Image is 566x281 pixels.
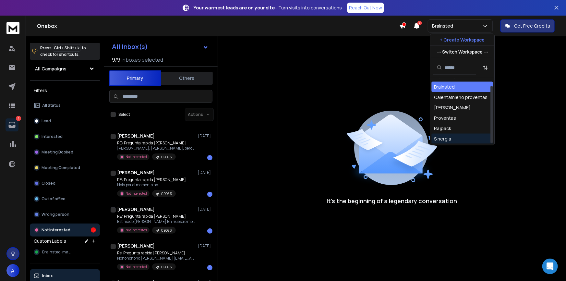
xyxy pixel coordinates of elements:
[117,214,195,219] p: RE: Pregunta rapida [PERSON_NAME]
[34,238,66,244] h3: Custom Labels
[30,161,100,174] button: Meeting Completed
[198,170,212,175] p: [DATE]
[432,23,456,29] p: Brainsted
[109,70,161,86] button: Primary
[117,256,195,261] p: Nonononono [PERSON_NAME] [EMAIL_ADDRESS][DOMAIN_NAME] ----
[117,177,186,182] p: RE: Pregunta rapida [PERSON_NAME]
[30,62,100,75] button: All Campaigns
[194,5,275,11] strong: Your warmest leads are on your site
[161,228,172,233] p: CEOS 3
[126,264,147,269] p: Not Interested
[30,246,100,259] button: Brainsted-man
[126,191,147,196] p: Not Interested
[126,154,147,159] p: Not Interested
[437,49,488,55] p: --- Switch Workspace ---
[30,130,100,143] button: Interested
[42,212,69,217] p: Wrong person
[117,146,195,151] p: [PERSON_NAME], [PERSON_NAME], pero no
[479,61,492,74] button: Sort by Sort A-Z
[117,250,195,256] p: Re: Pregunta rapida [PERSON_NAME]
[434,125,451,132] div: Rajpack
[434,84,455,90] div: Brainsted
[126,228,147,233] p: Not Interested
[434,73,465,80] div: My Workspace
[35,66,66,72] h1: All Campaigns
[6,264,19,277] button: A
[207,155,212,160] div: 1
[430,34,494,46] button: + Create Workspace
[42,118,51,124] p: Lead
[117,182,186,188] p: Hola por el momento no
[112,56,120,64] span: 9 / 9
[207,228,212,234] div: 1
[37,22,399,30] h1: Onebox
[161,265,172,270] p: CEOS 3
[30,99,100,112] button: All Status
[434,94,488,101] div: Calentamieno proventas
[30,146,100,159] button: Meeting Booked
[117,206,155,213] h1: [PERSON_NAME]
[194,5,342,11] p: – Turn visits into conversations
[30,177,100,190] button: Closed
[16,116,21,121] p: 5
[112,43,148,50] h1: All Inbox(s)
[6,22,19,34] img: logo
[161,155,172,160] p: CEOS 3
[30,224,100,237] button: Not Interested5
[434,115,456,121] div: Proventas
[30,192,100,205] button: Out of office
[30,115,100,128] button: Lead
[91,227,96,233] div: 5
[349,5,382,11] p: Reach Out Now
[434,104,471,111] div: [PERSON_NAME]
[117,140,195,146] p: RE: Pregunta rapida [PERSON_NAME]
[440,37,485,43] p: + Create Workspace
[417,21,422,25] span: 2
[207,265,212,270] div: 1
[42,134,63,139] p: Interested
[122,56,163,64] h3: Inboxes selected
[30,208,100,221] button: Wrong person
[42,227,70,233] p: Not Interested
[42,250,71,255] span: Brainsted-man
[500,19,555,32] button: Get Free Credits
[42,150,73,155] p: Meeting Booked
[198,243,212,249] p: [DATE]
[161,71,213,85] button: Others
[40,45,86,58] p: Press to check for shortcuts.
[42,273,53,278] p: Inbox
[117,219,195,224] p: Estimado [PERSON_NAME] En nuestro modelo
[6,118,18,131] a: 5
[42,196,66,202] p: Out of office
[53,44,80,52] span: Ctrl + Shift + k
[117,133,155,139] h1: [PERSON_NAME]
[117,243,155,249] h1: [PERSON_NAME]
[42,165,80,170] p: Meeting Completed
[434,136,451,142] div: Sinergia
[207,192,212,197] div: 1
[327,196,457,205] p: It’s the beginning of a legendary conversation
[118,112,130,117] label: Select
[42,103,61,108] p: All Status
[514,23,550,29] p: Get Free Credits
[198,133,212,139] p: [DATE]
[161,191,172,196] p: CEOS 3
[42,181,55,186] p: Closed
[347,3,384,13] a: Reach Out Now
[30,86,100,95] h3: Filters
[542,259,558,274] div: Open Intercom Messenger
[198,207,212,212] p: [DATE]
[117,169,155,176] h1: [PERSON_NAME]
[107,40,214,53] button: All Inbox(s)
